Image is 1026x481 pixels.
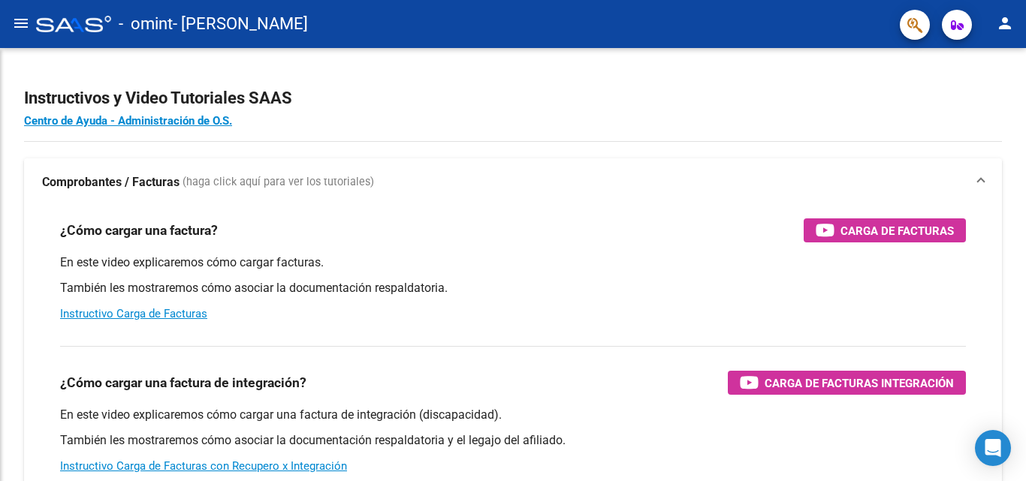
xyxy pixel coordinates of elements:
mat-icon: person [996,14,1014,32]
a: Centro de Ayuda - Administración de O.S. [24,114,232,128]
span: (haga click aquí para ver los tutoriales) [183,174,374,191]
span: Carga de Facturas Integración [765,374,954,392]
mat-icon: menu [12,14,30,32]
span: Carga de Facturas [840,221,954,240]
p: En este video explicaremos cómo cargar facturas. [60,254,966,271]
p: También les mostraremos cómo asociar la documentación respaldatoria. [60,280,966,296]
button: Carga de Facturas [804,218,966,242]
div: Open Intercom Messenger [975,430,1011,466]
a: Instructivo Carga de Facturas con Recupero x Integración [60,459,347,473]
h3: ¿Cómo cargar una factura de integración? [60,372,306,393]
h3: ¿Cómo cargar una factura? [60,220,218,241]
p: En este video explicaremos cómo cargar una factura de integración (discapacidad). [60,407,966,423]
span: - [PERSON_NAME] [173,8,308,41]
mat-expansion-panel-header: Comprobantes / Facturas (haga click aquí para ver los tutoriales) [24,158,1002,206]
h2: Instructivos y Video Tutoriales SAAS [24,84,1002,113]
a: Instructivo Carga de Facturas [60,307,207,320]
button: Carga de Facturas Integración [728,371,966,395]
strong: Comprobantes / Facturas [42,174,180,191]
p: También les mostraremos cómo asociar la documentación respaldatoria y el legajo del afiliado. [60,432,966,449]
span: - omint [119,8,173,41]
